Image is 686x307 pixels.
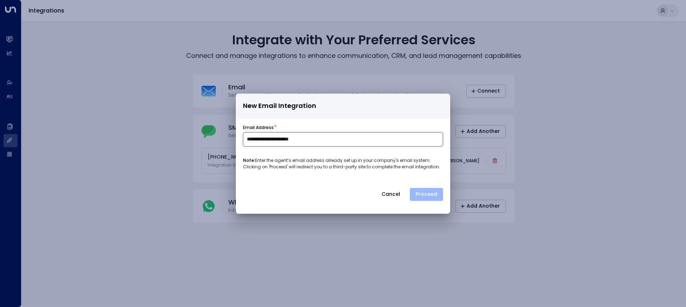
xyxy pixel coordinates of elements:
[243,157,443,170] p: Enter the agent’s email address already set up in your company's email system. Clicking on 'Proce...
[410,188,443,201] button: Proceed
[243,124,274,131] label: Email Address
[243,157,255,163] b: Note:
[376,188,406,201] button: Cancel
[243,101,316,111] span: New Email Integration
